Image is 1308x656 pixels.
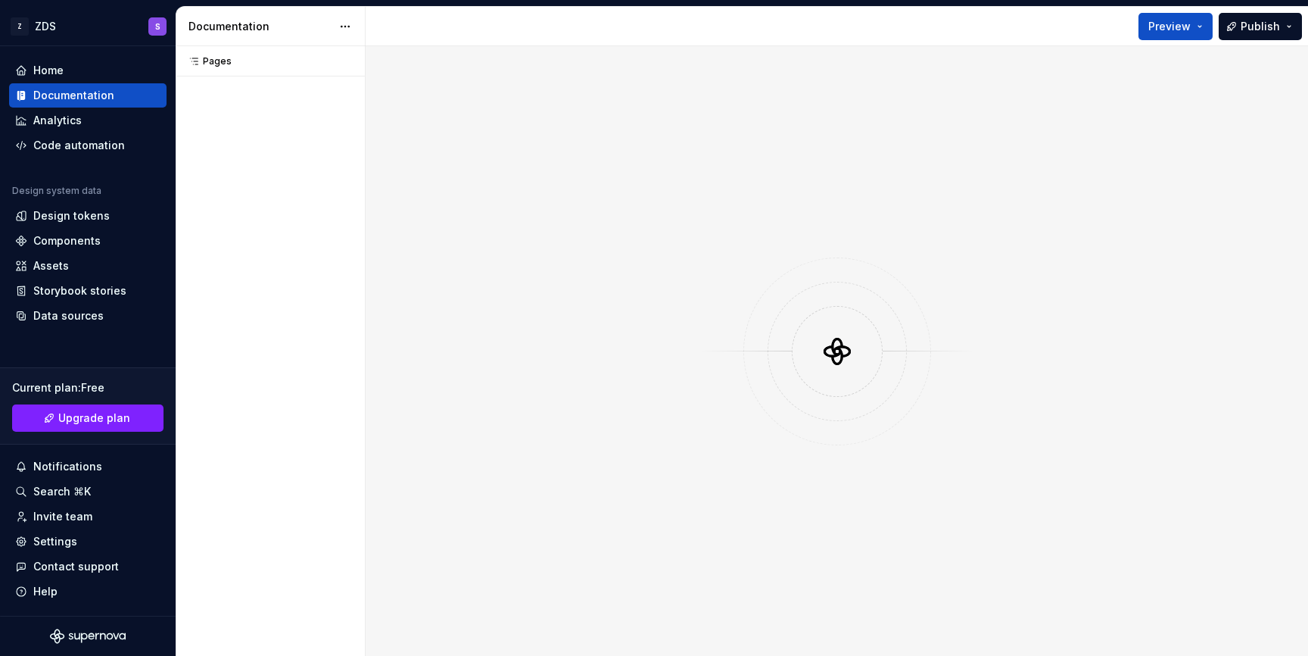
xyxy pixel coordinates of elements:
a: Data sources [9,304,167,328]
div: Search ⌘K [33,484,91,499]
div: Code automation [33,138,125,153]
a: Components [9,229,167,253]
a: Assets [9,254,167,278]
a: Storybook stories [9,279,167,303]
div: Contact support [33,559,119,574]
span: Upgrade plan [58,411,130,426]
span: Publish [1241,19,1280,34]
button: Upgrade plan [12,405,163,432]
button: Preview [1138,13,1213,40]
div: Documentation [188,19,332,34]
a: Settings [9,529,167,554]
a: Design tokens [9,204,167,228]
div: Pages [182,55,232,67]
div: Data sources [33,308,104,323]
div: Invite team [33,509,92,524]
button: Contact support [9,554,167,579]
div: Home [33,63,64,78]
div: Analytics [33,113,82,128]
a: Analytics [9,108,167,133]
a: Documentation [9,83,167,108]
div: Assets [33,258,69,273]
div: Components [33,233,101,248]
button: ZZDSS [3,10,173,42]
button: Help [9,579,167,604]
div: Design tokens [33,208,110,223]
button: Search ⌘K [9,480,167,504]
button: Notifications [9,455,167,479]
div: Design system data [12,185,101,197]
div: Documentation [33,88,114,103]
div: Current plan : Free [12,380,163,395]
a: Home [9,58,167,83]
a: Invite team [9,504,167,529]
svg: Supernova Logo [50,629,126,644]
div: Notifications [33,459,102,474]
button: Publish [1219,13,1302,40]
div: Help [33,584,58,599]
div: Z [11,17,29,36]
div: Storybook stories [33,283,126,298]
div: Settings [33,534,77,549]
a: Code automation [9,133,167,158]
div: ZDS [35,19,56,34]
span: Preview [1148,19,1191,34]
div: S [155,20,160,33]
